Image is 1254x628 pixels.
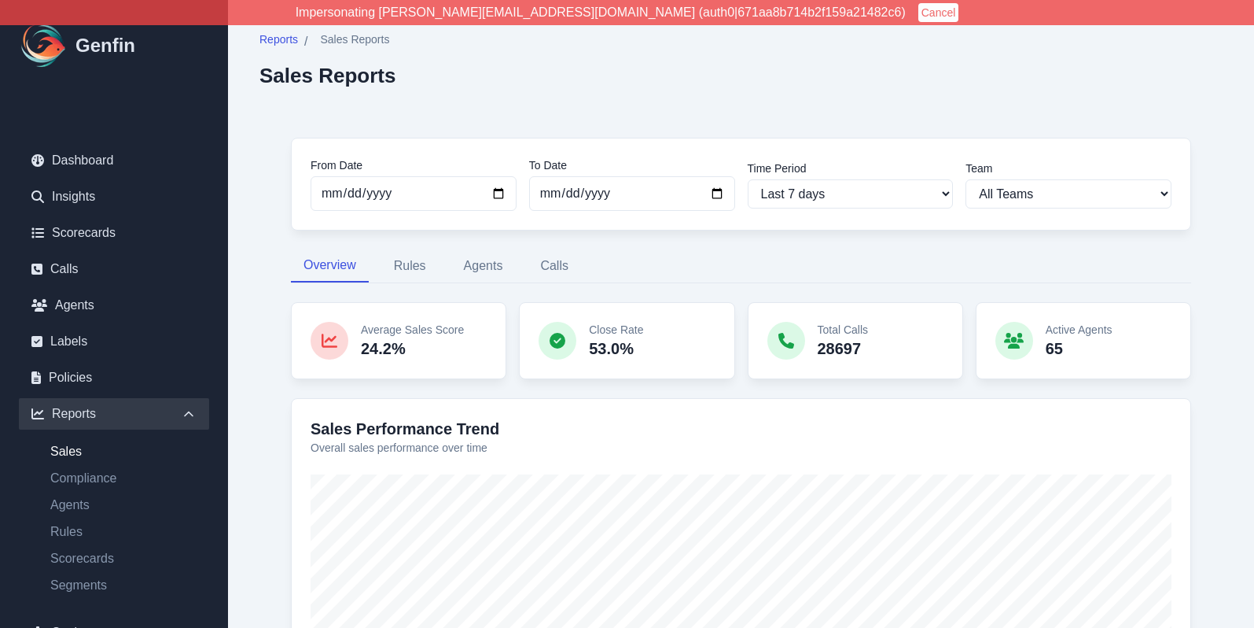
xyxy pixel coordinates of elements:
a: Agents [38,496,209,515]
p: 65 [1046,338,1112,360]
span: / [304,32,307,51]
p: 28697 [818,338,869,360]
div: Reports [19,398,209,430]
a: Reports [259,31,298,51]
img: Logo [19,20,69,71]
p: Overall sales performance over time [311,440,1171,456]
p: Active Agents [1046,322,1112,338]
a: Policies [19,362,209,393]
p: 24.2% [361,338,464,360]
span: Reports [259,31,298,47]
p: Total Calls [818,322,869,338]
a: Dashboard [19,145,209,176]
h1: Genfin [75,33,135,58]
button: Rules [381,249,439,283]
label: Time Period [748,161,954,176]
a: Insights [19,181,209,212]
button: Agents [451,249,516,283]
a: Labels [19,326,209,357]
a: Agents [19,290,209,321]
p: 53.0% [589,338,643,360]
a: Segments [38,576,209,595]
button: Overview [291,249,369,283]
p: Average Sales Score [361,322,464,338]
label: From Date [311,157,517,173]
button: Calls [528,249,581,283]
a: Rules [38,523,209,541]
a: Compliance [38,469,209,488]
label: Team [965,161,1171,176]
h3: Sales Performance Trend [311,418,1171,440]
a: Calls [19,253,209,285]
a: Sales [38,442,209,461]
h2: Sales Reports [259,64,395,87]
button: Cancel [918,3,959,22]
p: Close Rate [589,322,643,338]
span: Sales Reports [320,31,389,47]
a: Scorecards [38,549,209,568]
label: To Date [529,157,735,173]
a: Scorecards [19,217,209,249]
